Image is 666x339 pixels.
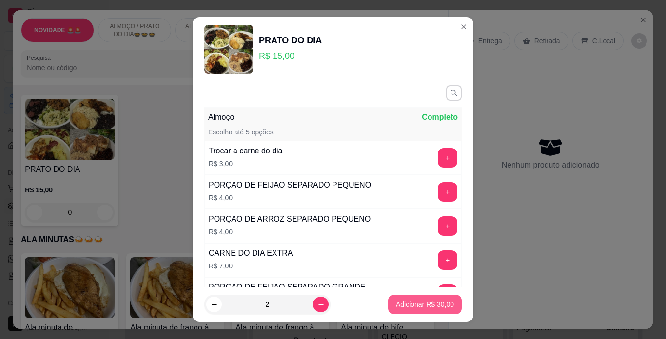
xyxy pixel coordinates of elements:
[209,282,366,293] div: PORÇAO DE FEIJAO SEPARADO GRANDE
[209,227,371,237] p: R$ 4,00
[259,34,322,47] div: PRATO DO DIA
[209,213,371,225] div: PORÇAO DE ARROZ SEPARADO PEQUENO
[313,297,329,312] button: increase-product-quantity
[438,182,457,202] button: add
[422,112,458,123] p: Completo
[206,297,222,312] button: decrease-product-quantity
[208,112,234,123] p: Almoço
[438,148,457,168] button: add
[209,159,282,169] p: R$ 3,00
[259,49,322,63] p: R$ 15,00
[438,284,457,304] button: add
[456,19,471,35] button: Close
[388,295,462,314] button: Adicionar R$ 30,00
[438,250,457,270] button: add
[209,193,371,203] p: R$ 4,00
[396,300,454,309] p: Adicionar R$ 30,00
[204,25,253,74] img: product-image
[208,127,274,137] p: Escolha até 5 opções
[209,261,293,271] p: R$ 7,00
[438,216,457,236] button: add
[209,247,293,259] div: CARNE DO DIA EXTRA
[209,145,282,157] div: Trocar a carne do dia
[209,179,371,191] div: PORÇAO DE FEIJAO SEPARADO PEQUENO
